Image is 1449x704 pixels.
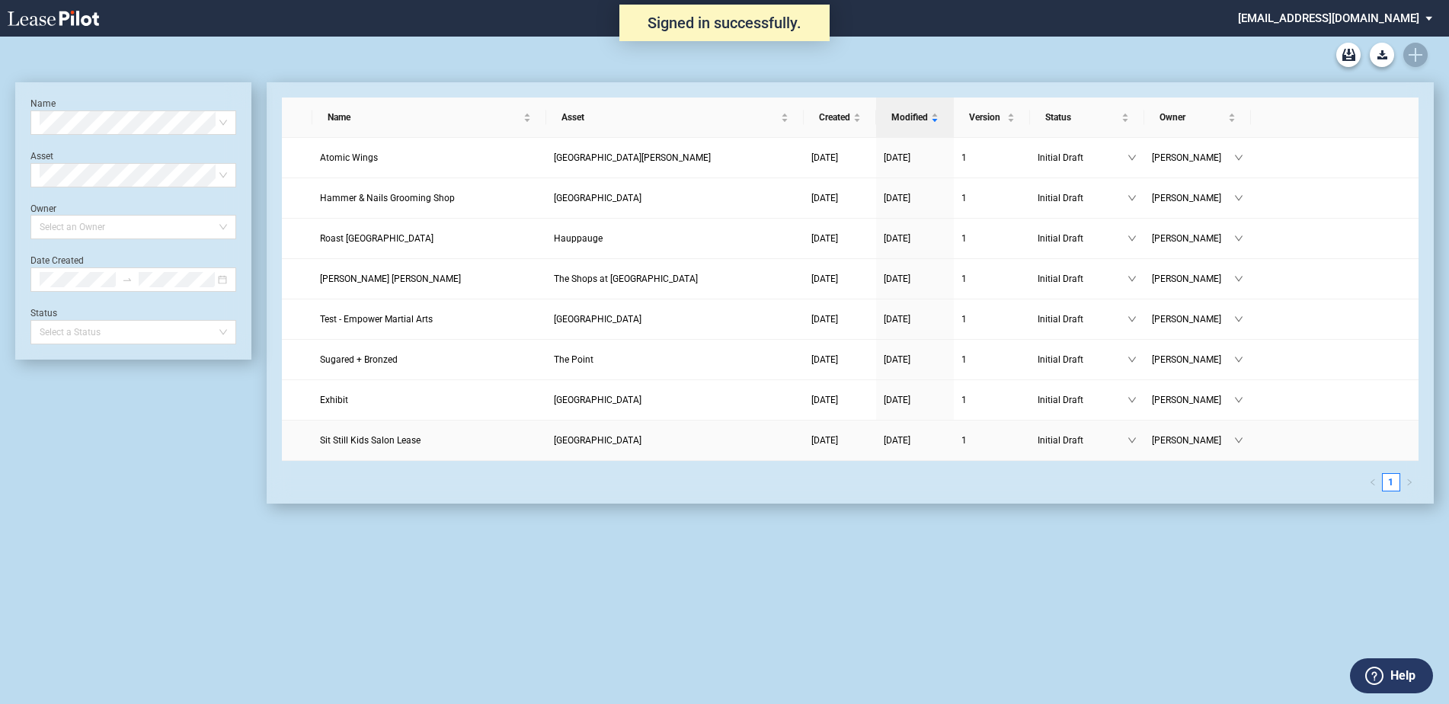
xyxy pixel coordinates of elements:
label: Date Created [30,255,84,266]
span: Initial Draft [1038,392,1128,408]
li: Next Page [1400,473,1419,491]
th: Asset [546,98,804,138]
span: swap-right [122,274,133,285]
a: [DATE] [884,392,946,408]
span: Initial Draft [1038,150,1128,165]
th: Status [1030,98,1144,138]
span: [PERSON_NAME] [1152,352,1234,367]
span: 1 [961,314,967,325]
span: 1 [961,274,967,284]
span: The Point [554,354,593,365]
span: down [1234,315,1243,324]
a: [PERSON_NAME] [PERSON_NAME] [320,271,539,286]
span: down [1234,274,1243,283]
span: 1 [961,435,967,446]
a: [DATE] [811,190,868,206]
a: [DATE] [884,352,946,367]
span: Initial Draft [1038,433,1128,448]
span: Version [969,110,1004,125]
span: Andorra [554,395,641,405]
span: 1 [961,193,967,203]
span: [PERSON_NAME] [1152,392,1234,408]
a: Sugared + Bronzed [320,352,539,367]
span: down [1128,153,1137,162]
a: [DATE] [884,433,946,448]
a: 1 [961,271,1022,286]
span: [DATE] [884,354,910,365]
th: Owner [1144,98,1251,138]
span: Atomic Wings [320,152,378,163]
span: Asset [561,110,778,125]
md-menu: Download Blank Form List [1365,43,1399,67]
span: Huntington Shopping Center [554,193,641,203]
a: [DATE] [884,190,946,206]
span: [DATE] [811,274,838,284]
span: down [1128,395,1137,405]
span: left [1369,478,1377,486]
a: [GEOGRAPHIC_DATA] [554,433,796,448]
span: Sugared + Bronzed [320,354,398,365]
th: Name [312,98,546,138]
a: Atomic Wings [320,150,539,165]
span: 1 [961,233,967,244]
a: [DATE] [811,271,868,286]
span: Exhibit [320,395,348,405]
span: Hauppauge [554,233,603,244]
a: Test - Empower Martial Arts [320,312,539,327]
a: The Shops at [GEOGRAPHIC_DATA] [554,271,796,286]
a: [GEOGRAPHIC_DATA] [554,190,796,206]
span: [DATE] [884,435,910,446]
li: Previous Page [1364,473,1382,491]
span: Initial Draft [1038,352,1128,367]
span: down [1128,436,1137,445]
span: [DATE] [811,395,838,405]
span: Crow Canyon Commons [554,314,641,325]
span: down [1128,194,1137,203]
a: 1 [961,190,1022,206]
span: 1 [961,395,967,405]
a: [GEOGRAPHIC_DATA][PERSON_NAME] [554,150,796,165]
button: right [1400,473,1419,491]
span: [DATE] [884,314,910,325]
span: Fresh Meadows Place West [554,152,711,163]
span: [DATE] [811,354,838,365]
span: Owner [1160,110,1225,125]
span: right [1406,478,1413,486]
a: 1 [961,231,1022,246]
span: [PERSON_NAME] [1152,190,1234,206]
a: [DATE] [811,392,868,408]
a: Sit Still Kids Salon Lease [320,433,539,448]
span: down [1128,274,1137,283]
span: Initial Draft [1038,271,1128,286]
label: Help [1390,666,1415,686]
button: left [1364,473,1382,491]
span: down [1128,355,1137,364]
a: Roast [GEOGRAPHIC_DATA] [320,231,539,246]
span: [PERSON_NAME] [1152,231,1234,246]
span: J. Jill Lease [320,274,461,284]
span: down [1234,153,1243,162]
a: [DATE] [884,150,946,165]
th: Version [954,98,1030,138]
span: down [1128,234,1137,243]
a: [DATE] [884,312,946,327]
span: Name [328,110,520,125]
span: Test - Empower Martial Arts [320,314,433,325]
span: down [1128,315,1137,324]
a: Hauppauge [554,231,796,246]
span: 1 [961,152,967,163]
a: [DATE] [811,231,868,246]
a: [DATE] [811,352,868,367]
span: Sit Still Kids Salon Lease [320,435,421,446]
a: [DATE] [811,433,868,448]
span: [DATE] [884,193,910,203]
span: Initial Draft [1038,312,1128,327]
span: Modified [891,110,928,125]
span: down [1234,436,1243,445]
a: 1 [961,352,1022,367]
span: Roast Sandwich House [320,233,433,244]
button: Download Blank Form [1370,43,1394,67]
a: [GEOGRAPHIC_DATA] [554,392,796,408]
span: down [1234,355,1243,364]
span: down [1234,194,1243,203]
